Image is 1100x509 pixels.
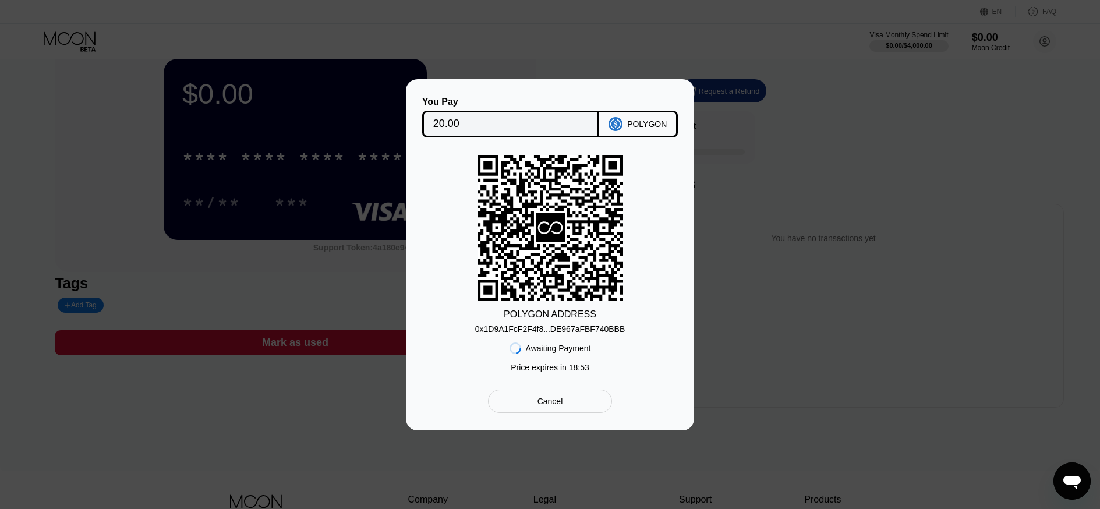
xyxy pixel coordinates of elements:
div: 0x1D9A1FcF2F4f8...DE967aFBF740BBB [475,320,625,334]
div: Awaiting Payment [526,344,591,353]
div: Cancel [488,390,612,413]
div: Price expires in [511,363,589,372]
div: You PayPOLYGON [423,97,677,137]
div: You Pay [422,97,600,107]
iframe: Button to launch messaging window [1053,462,1091,500]
div: Cancel [537,396,563,407]
div: 0x1D9A1FcF2F4f8...DE967aFBF740BBB [475,324,625,334]
span: 18 : 53 [569,363,589,372]
div: POLYGON [627,119,667,129]
div: POLYGON ADDRESS [504,309,596,320]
